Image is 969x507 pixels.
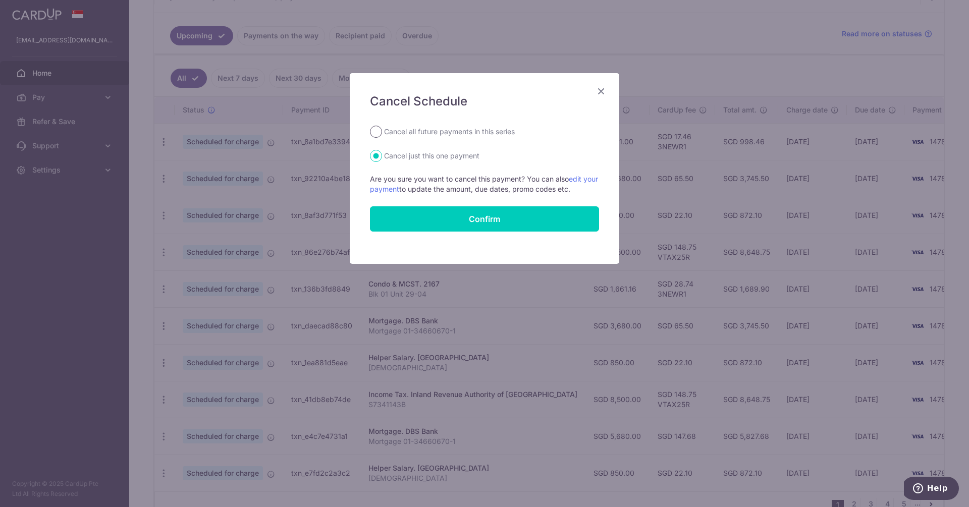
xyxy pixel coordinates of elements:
label: Cancel all future payments in this series [384,126,515,138]
iframe: Opens a widget where you can find more information [904,477,959,502]
label: Cancel just this one payment [384,150,479,162]
button: Confirm [370,206,599,232]
h5: Cancel Schedule [370,93,599,109]
button: Close [595,85,607,97]
p: Are you sure you want to cancel this payment? You can also to update the amount, due dates, promo... [370,174,599,194]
